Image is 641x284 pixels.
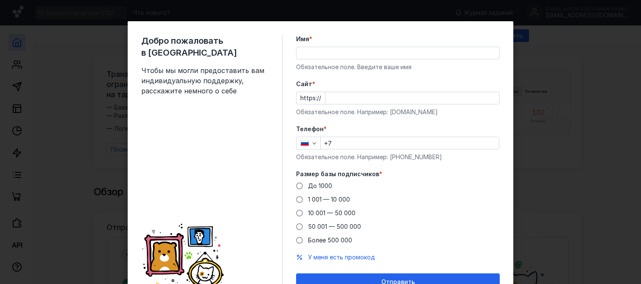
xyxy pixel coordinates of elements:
span: Размер базы подписчиков [296,170,379,178]
span: Чтобы мы могли предоставить вам индивидуальную поддержку, расскажите немного о себе [141,65,269,96]
span: Более 500 000 [308,236,352,244]
span: 10 001 — 50 000 [308,209,355,217]
span: 50 001 — 500 000 [308,223,361,230]
span: 1 001 — 10 000 [308,196,350,203]
button: У меня есть промокод [308,253,375,262]
div: Обязательное поле. Например: [DOMAIN_NAME] [296,108,500,116]
span: До 1000 [308,182,332,189]
div: Обязательное поле. Введите ваше имя [296,63,500,71]
span: Телефон [296,125,324,133]
span: Cайт [296,80,312,88]
span: Имя [296,35,309,43]
span: Добро пожаловать в [GEOGRAPHIC_DATA] [141,35,269,59]
div: Обязательное поле. Например: [PHONE_NUMBER] [296,153,500,161]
